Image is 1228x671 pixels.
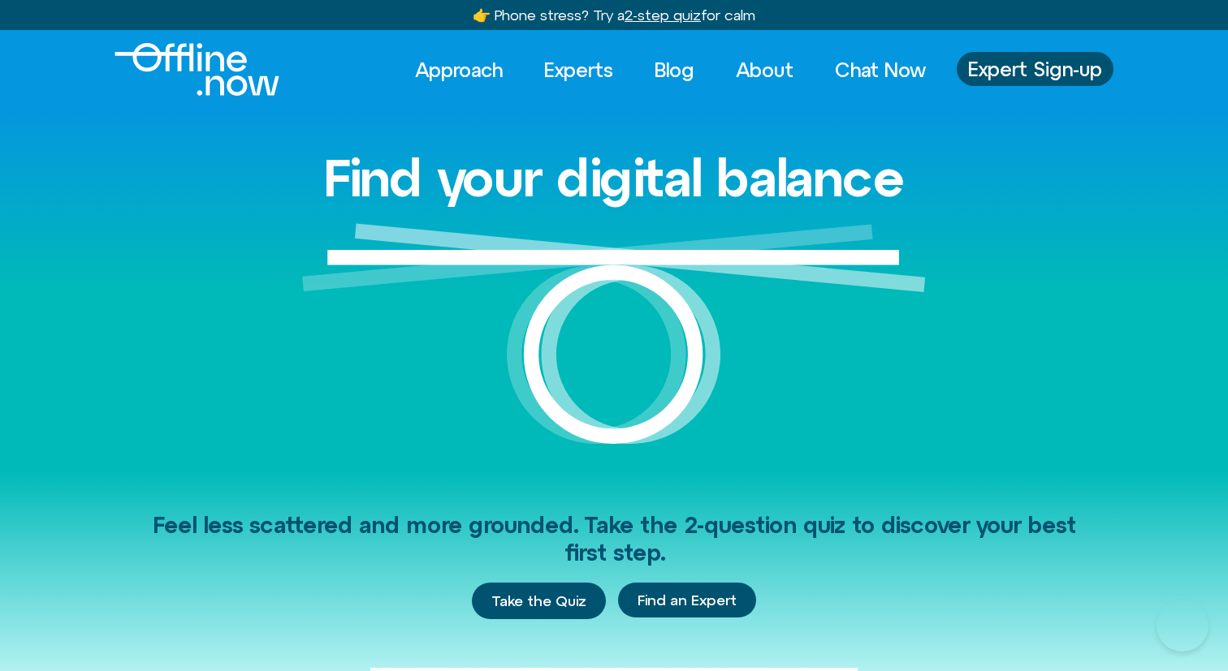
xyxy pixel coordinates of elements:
a: Find an Expert [618,583,756,618]
div: Find an Expert [618,583,756,620]
u: 2-step quiz [625,6,701,24]
iframe: Botpress [1157,600,1209,652]
a: Approach [400,52,517,88]
a: Experts [530,52,628,88]
nav: Menu [400,52,940,88]
a: Chat Now [820,52,940,88]
a: 👉 Phone stress? Try a2-step quizfor calm [473,6,755,24]
span: Find an Expert [638,592,737,609]
span: Take the Quiz [491,592,586,610]
img: Offline.Now logo in white. Text of the words offline.now with a line going through the "O" [115,43,279,96]
a: Take the Quiz [472,583,606,620]
a: Expert Sign-up [957,52,1113,86]
a: About [721,52,808,88]
div: Logo [115,43,252,96]
span: Feel less scattered and more grounded. Take the 2-question quiz to discover your best first step. [153,512,1076,566]
img: Graphic of a white circle with a white line balancing on top to represent balance. [302,223,926,471]
h1: Find your digital balance [323,149,905,206]
span: Expert Sign-up [968,58,1102,80]
a: Blog [640,52,709,88]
